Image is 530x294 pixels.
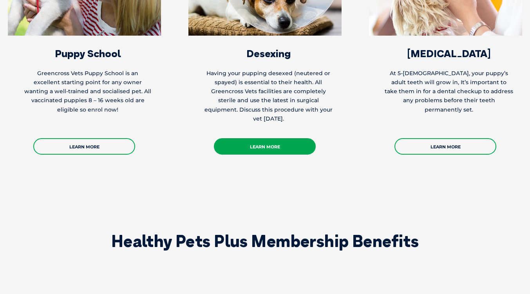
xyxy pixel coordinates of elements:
[24,49,152,59] h3: Puppy School
[33,138,135,155] a: Learn More
[385,69,514,114] p: At 5-[DEMOGRAPHIC_DATA], your puppy’s adult teeth will grow in, It’s important to take them in fo...
[385,49,514,59] h3: [MEDICAL_DATA]
[515,36,523,43] button: Search
[214,138,316,155] a: Learn More
[14,233,516,249] h2: Healthy Pets Plus Membership Benefits
[24,69,152,114] p: Greencross Vets Puppy School is an excellent starting point for any owner wanting a well-trained ...
[204,69,333,123] p: Having your pupping desexed (neutered or spayed) is essential to their health. All Greencross Vet...
[204,49,333,59] h3: Desexing
[394,138,496,155] a: Learn More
